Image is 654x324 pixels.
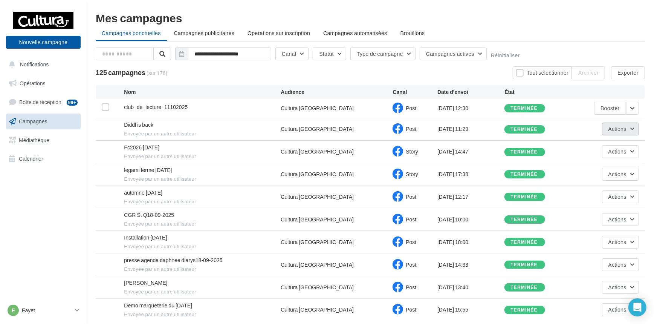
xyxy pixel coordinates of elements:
span: Post [406,284,416,290]
button: Actions [602,190,639,203]
span: Post [406,126,416,132]
span: Calendrier [19,155,43,162]
button: Canal [275,48,309,60]
span: Installation noel 2025 [124,234,167,241]
span: Médiathèque [19,137,49,143]
button: Actions [602,123,639,135]
div: terminée [510,195,538,200]
button: Exporter [611,66,645,79]
span: presse agenda daphnee diarys18-09-2025 [124,257,222,263]
div: Canal [393,88,437,96]
div: [DATE] 18:00 [437,238,504,246]
div: Cultura [GEOGRAPHIC_DATA] [281,193,354,201]
span: CGR St Q18-09-2025 [124,212,174,218]
button: Réinitialiser [491,52,520,58]
div: [DATE] 13:40 [437,284,504,291]
a: Médiathèque [5,132,82,148]
button: Actions [602,145,639,158]
div: Cultura [GEOGRAPHIC_DATA] [281,125,354,133]
span: Notifications [20,61,49,68]
span: Post [406,216,416,223]
span: Brouillons [400,30,425,36]
button: Actions [602,303,639,316]
span: Post [406,239,416,245]
button: Nouvelle campagne [6,36,81,49]
span: Envoyée par un autre utilisateur [124,131,281,137]
span: Envoyée par un autre utilisateur [124,266,281,273]
span: 125 campagnes [96,68,145,77]
div: terminée [510,172,538,177]
button: Actions [602,258,639,271]
span: Envoyée par un autre utilisateur [124,221,281,227]
div: [DATE] 12:30 [437,104,504,112]
button: Actions [602,236,639,249]
button: Notifications [5,57,79,72]
span: Boîte de réception [19,99,61,105]
span: Actions [608,284,626,290]
span: Demo marqueterie du 13-09-2025 [124,302,192,309]
div: Cultura [GEOGRAPHIC_DATA] [281,284,354,291]
a: Opérations [5,75,82,91]
button: Actions [602,281,639,294]
button: Tout sélectionner [513,66,572,79]
div: [DATE] 17:38 [437,170,504,178]
div: Cultura [GEOGRAPHIC_DATA] [281,216,354,223]
button: Actions [602,213,639,226]
div: Cultura [GEOGRAPHIC_DATA] [281,261,354,269]
button: Booster [594,102,626,115]
span: club_de_lecture_11102025 [124,104,188,110]
span: Envoyée par un autre utilisateur [124,243,281,250]
button: Actions [602,168,639,181]
span: Envoyée par un autre utilisateur [124,153,281,160]
div: 99+ [67,100,78,106]
span: Campagnes [19,118,47,124]
div: Audience [281,88,393,96]
span: Actions [608,306,626,313]
div: terminée [510,217,538,222]
span: Post [406,105,416,111]
span: Post [406,261,416,268]
span: Story [406,171,418,177]
div: Cultura [GEOGRAPHIC_DATA] [281,148,354,155]
p: Fayet [22,307,72,314]
div: terminée [510,106,538,111]
span: Thierry Bernier [124,279,167,286]
div: [DATE] 11:29 [437,125,504,133]
span: Actions [608,171,626,177]
div: terminée [510,308,538,313]
span: (sur 176) [147,69,167,77]
div: Cultura [GEOGRAPHIC_DATA] [281,170,354,178]
div: terminée [510,263,538,267]
button: Statut [313,48,346,60]
div: terminée [510,127,538,132]
span: Envoyée par un autre utilisateur [124,311,281,318]
span: Campagnes publicitaires [174,30,234,36]
div: [DATE] 14:33 [437,261,504,269]
div: [DATE] 15:55 [437,306,504,313]
span: legami ferme 25-09-2025 [124,167,172,173]
a: Boîte de réception99+ [5,94,82,110]
a: Calendrier [5,151,82,167]
span: Fc2026 26-09-2025 [124,144,159,150]
div: Open Intercom Messenger [628,298,646,316]
div: terminée [510,285,538,290]
div: Nom [124,88,281,96]
span: Actions [608,193,626,200]
span: Actions [608,239,626,245]
div: [DATE] 14:47 [437,148,504,155]
span: Opérations [20,80,45,86]
span: Post [406,193,416,200]
div: État [504,88,571,96]
div: [DATE] 12:17 [437,193,504,201]
span: Envoyée par un autre utilisateur [124,289,281,295]
span: Post [406,306,416,313]
div: Cultura [GEOGRAPHIC_DATA] [281,238,354,246]
span: Actions [608,216,626,223]
span: automne 23-09-2025 [124,189,162,196]
span: F [12,307,15,314]
div: Mes campagnes [96,12,645,23]
button: Type de campagne [350,48,416,60]
a: Campagnes [5,114,82,129]
div: terminée [510,240,538,245]
span: Envoyée par un autre utilisateur [124,198,281,205]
